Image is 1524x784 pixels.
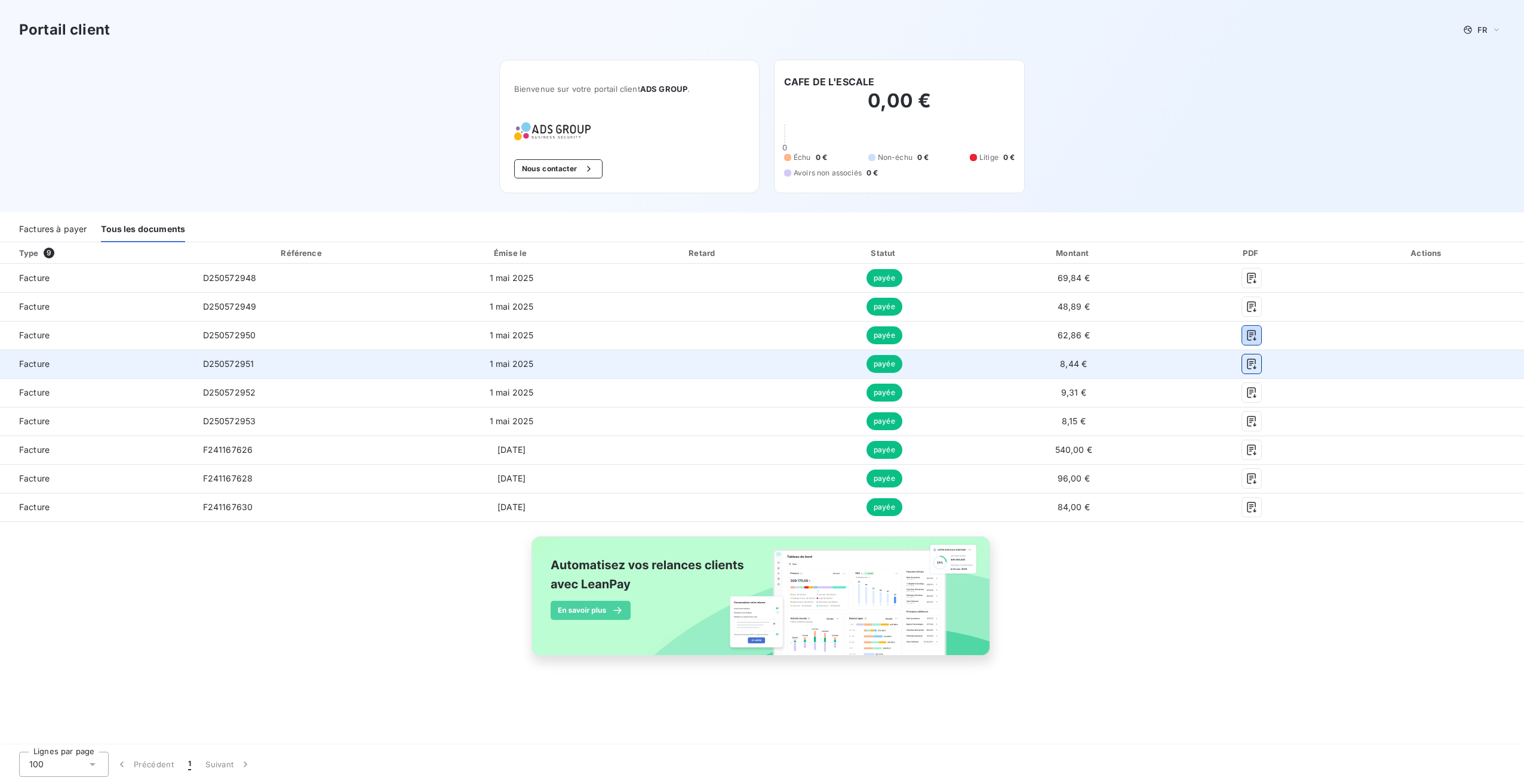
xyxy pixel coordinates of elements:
button: 1 [181,752,198,777]
span: 9 [44,248,54,258]
span: Facture [10,301,184,313]
div: Actions [1333,247,1522,259]
span: F241167626 [203,445,253,455]
span: Échu [794,152,811,163]
span: Avoirs non associés [794,168,862,178]
div: Type [12,247,191,259]
span: D250572948 [203,273,257,283]
span: payée [867,355,902,373]
h2: 0,00 € [784,89,1015,125]
span: FR [1477,25,1487,35]
span: payée [867,298,902,316]
span: Facture [10,415,184,427]
span: [DATE] [497,502,526,512]
div: PDF [1176,247,1328,259]
span: Facture [10,272,184,284]
span: D250572951 [203,359,254,369]
span: 0 € [917,152,929,163]
div: Référence [281,248,321,258]
span: payée [867,498,902,516]
span: [DATE] [497,473,526,483]
span: payée [867,269,902,287]
span: 1 mai 2025 [490,330,534,340]
span: 84,00 € [1058,502,1090,512]
div: Statut [797,247,972,259]
button: Suivant [198,752,259,777]
span: 0 [782,143,787,152]
div: Retard [614,247,792,259]
div: Montant [976,247,1171,259]
span: 69,84 € [1058,273,1090,283]
span: F241167628 [203,473,253,483]
button: Précédent [109,752,181,777]
h3: Portail client [19,19,110,41]
div: Tous les documents [101,217,185,242]
span: D250572950 [203,330,256,340]
button: Nous contacter [514,159,603,178]
span: 540,00 € [1055,445,1092,455]
span: 9,31 € [1061,387,1086,397]
span: D250572953 [203,416,256,426]
span: 1 mai 2025 [490,301,534,311]
span: Facture [10,473,184,484]
span: D250572952 [203,387,256,397]
span: Facture [10,501,184,513]
h6: CAFE DE L'ESCALE [784,75,874,89]
span: 100 [29,758,44,770]
span: 1 [188,758,191,770]
span: 62,86 € [1058,330,1090,340]
span: Facture [10,358,184,370]
span: 8,15 € [1062,416,1086,426]
span: 96,00 € [1058,473,1090,483]
span: Facture [10,444,184,456]
span: 1 mai 2025 [490,416,534,426]
div: Factures à payer [19,217,87,242]
span: 0 € [867,168,878,178]
span: Litige [979,152,998,163]
span: D250572949 [203,301,257,311]
span: payée [867,470,902,487]
span: F241167630 [203,502,253,512]
img: banner [521,529,1003,676]
span: payée [867,384,902,402]
span: Bienvenue sur votre portail client . [514,84,745,94]
span: payée [867,326,902,344]
div: Émise le [414,247,609,259]
span: [DATE] [497,445,526,455]
span: 8,44 € [1060,359,1087,369]
span: ADS GROUP [640,84,687,94]
span: 1 mai 2025 [490,387,534,397]
span: 0 € [1003,152,1015,163]
span: Non-échu [878,152,912,163]
img: Company logo [514,122,591,140]
span: 48,89 € [1058,301,1090,311]
span: 1 mai 2025 [490,273,534,283]
span: Facture [10,329,184,341]
span: Facture [10,387,184,399]
span: payée [867,412,902,430]
span: 1 mai 2025 [490,359,534,369]
span: payée [867,441,902,459]
span: 0 € [816,152,827,163]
